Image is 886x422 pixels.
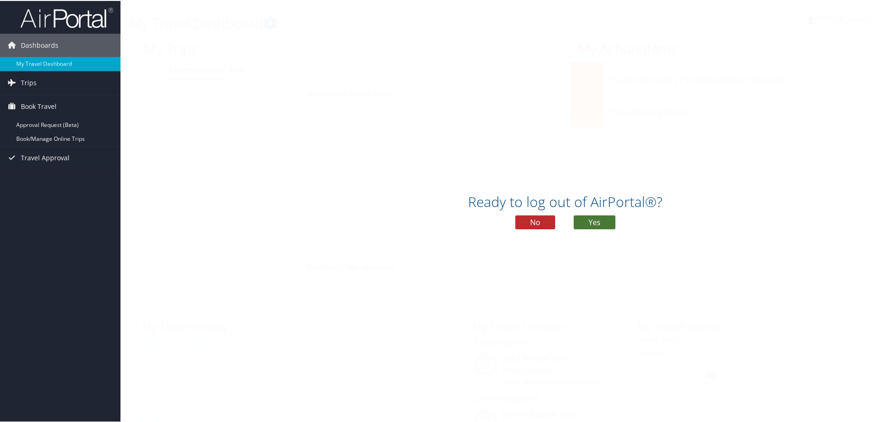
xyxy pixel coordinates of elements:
[21,70,37,94] span: Trips
[21,33,58,56] span: Dashboards
[574,214,615,228] button: Yes
[515,214,555,228] button: No
[21,145,70,169] span: Travel Approval
[20,6,113,28] img: airportal-logo.png
[21,94,57,117] span: Book Travel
